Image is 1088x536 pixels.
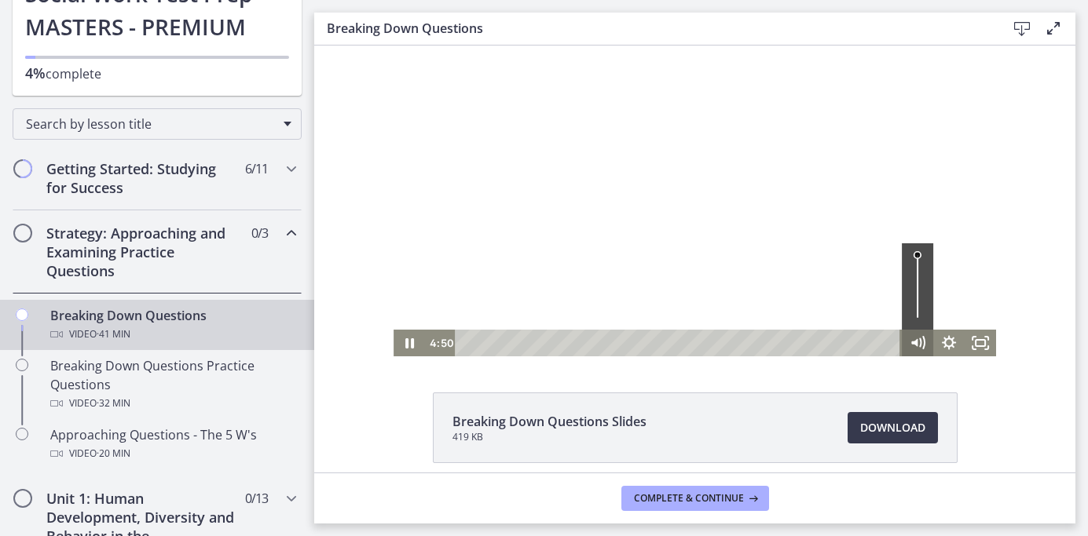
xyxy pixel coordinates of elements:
div: Breaking Down Questions [50,306,295,344]
button: Show settings menu [619,312,650,338]
span: · 41 min [97,325,130,344]
span: 4% [25,64,46,82]
div: Video [50,394,295,413]
div: Search by lesson title [13,108,302,140]
p: complete [25,64,289,83]
span: Breaking Down Questions Slides [452,412,647,431]
button: Mute [588,312,619,338]
span: 6 / 11 [245,159,268,178]
div: Breaking Down Questions Practice Questions [50,356,295,413]
div: Approaching Questions - The 5 W's [50,425,295,463]
span: · 20 min [97,444,130,463]
button: Fullscreen [650,312,682,338]
span: Search by lesson title [26,115,276,133]
div: Video [50,325,295,344]
span: 0 / 3 [251,224,268,242]
button: Complete & continue [621,486,769,511]
span: 419 KB [452,431,647,443]
div: Volume [588,225,619,312]
h3: Breaking Down Questions [327,19,981,38]
h2: Strategy: Approaching and Examining Practice Questions [46,224,238,280]
span: Complete & continue [634,492,744,505]
iframe: Video Lesson [314,18,1075,356]
span: Download [860,418,925,437]
span: · 32 min [97,394,130,413]
h2: Getting Started: Studying for Success [46,159,238,197]
a: Download [848,412,938,443]
div: Video [50,444,295,463]
span: 0 / 13 [245,489,268,508]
